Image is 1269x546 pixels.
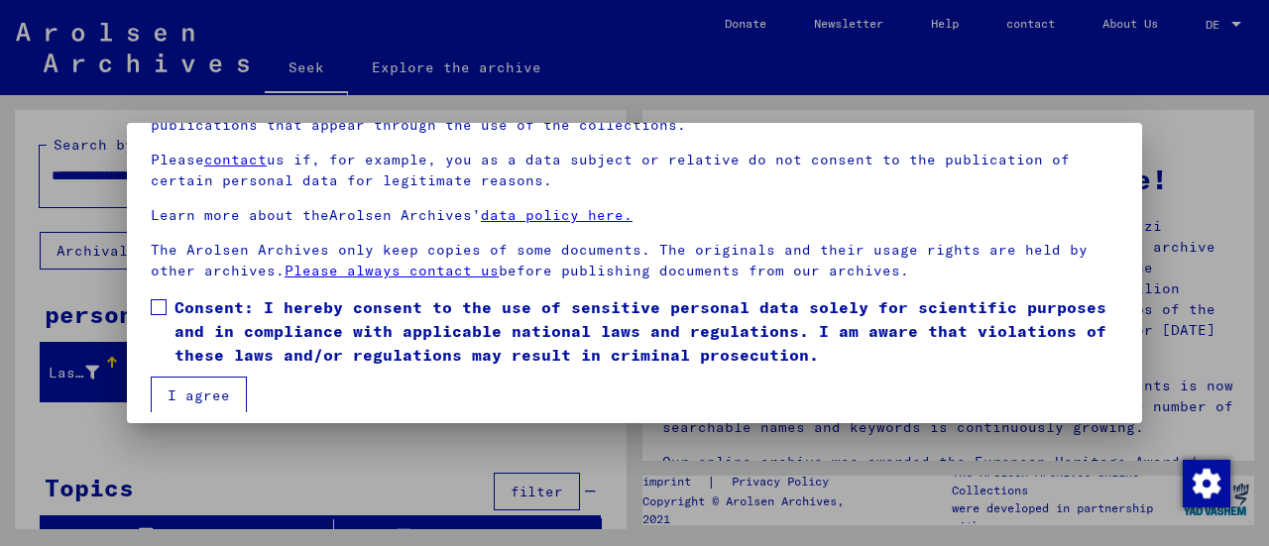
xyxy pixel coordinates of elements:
[151,33,1112,134] font: Please note that this portal about Nazi [MEDICAL_DATA] contains sensitive data on identified or i...
[329,206,481,224] font: Arolsen Archives’
[151,151,204,168] font: Please
[151,151,1070,189] font: us if, for example, you as a data subject or relative do not consent to the publication of certai...
[1182,459,1229,506] div: Change consent
[204,151,267,168] a: contact
[1183,460,1230,507] img: Change consent
[151,241,1088,279] font: The Arolsen Archives only keep copies of some documents. The originals and their usage rights are...
[151,377,247,414] button: I agree
[481,206,633,224] a: data policy here.
[151,206,329,224] font: Learn more about the
[499,262,909,279] font: before publishing documents from our archives.
[285,262,499,279] a: Please always contact us
[168,386,230,404] font: I agree
[174,297,1106,365] font: Consent: I hereby consent to the use of sensitive personal data solely for scientific purposes an...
